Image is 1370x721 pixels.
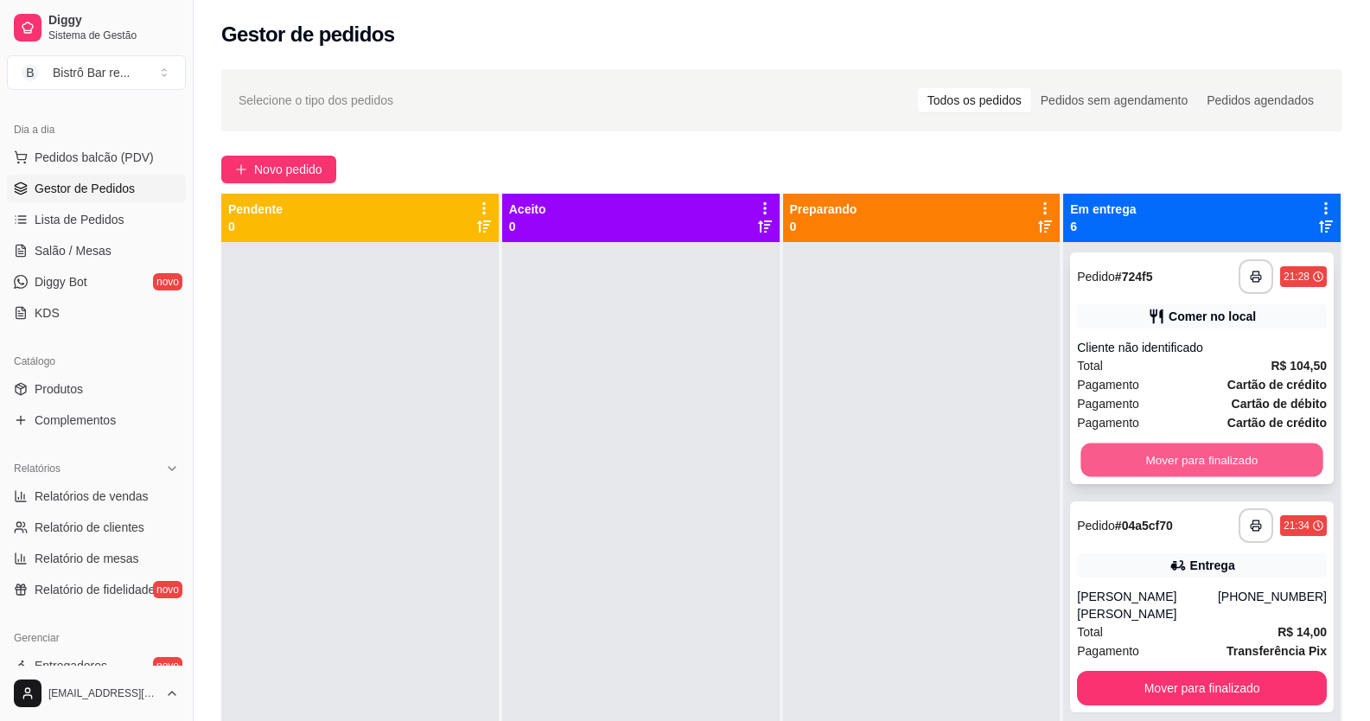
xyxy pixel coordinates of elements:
[1077,270,1115,284] span: Pedido
[7,348,186,375] div: Catálogo
[7,175,186,202] a: Gestor de Pedidos
[7,673,186,714] button: [EMAIL_ADDRESS][DOMAIN_NAME]
[1218,588,1327,622] div: [PHONE_NUMBER]
[1115,270,1153,284] strong: # 724f5
[790,218,857,235] p: 0
[35,380,83,398] span: Produtos
[7,375,186,403] a: Produtos
[1284,519,1309,533] div: 21:34
[228,218,283,235] p: 0
[1115,519,1173,533] strong: # 04a5cf70
[7,299,186,327] a: KDS
[254,160,322,179] span: Novo pedido
[1190,557,1235,574] div: Entrega
[1077,339,1327,356] div: Cliente não identificado
[1169,308,1256,325] div: Comer no local
[1271,359,1327,373] strong: R$ 104,50
[7,206,186,233] a: Lista de Pedidos
[35,180,135,197] span: Gestor de Pedidos
[22,64,39,81] span: B
[35,488,149,505] span: Relatórios de vendas
[1227,378,1327,392] strong: Cartão de crédito
[35,211,124,228] span: Lista de Pedidos
[509,218,546,235] p: 0
[1077,413,1139,432] span: Pagamento
[1284,270,1309,284] div: 21:28
[1070,218,1136,235] p: 6
[1077,588,1218,622] div: [PERSON_NAME] [PERSON_NAME]
[35,273,87,290] span: Diggy Bot
[35,550,139,567] span: Relatório de mesas
[7,144,186,171] button: Pedidos balcão (PDV)
[35,581,155,598] span: Relatório de fidelidade
[790,201,857,218] p: Preparando
[509,201,546,218] p: Aceito
[1077,356,1103,375] span: Total
[1081,443,1323,477] button: Mover para finalizado
[1278,625,1327,639] strong: R$ 14,00
[221,156,336,183] button: Novo pedido
[1232,397,1327,411] strong: Cartão de débito
[1077,394,1139,413] span: Pagamento
[1070,201,1136,218] p: Em entrega
[1031,88,1197,112] div: Pedidos sem agendamento
[7,624,186,652] div: Gerenciar
[48,686,158,700] span: [EMAIL_ADDRESS][DOMAIN_NAME]
[221,21,395,48] h2: Gestor de pedidos
[7,514,186,541] a: Relatório de clientes
[235,163,247,175] span: plus
[35,242,112,259] span: Salão / Mesas
[7,237,186,265] a: Salão / Mesas
[239,91,393,110] span: Selecione o tipo dos pedidos
[35,519,144,536] span: Relatório de clientes
[1077,519,1115,533] span: Pedido
[7,576,186,603] a: Relatório de fidelidadenovo
[7,545,186,572] a: Relatório de mesas
[1077,622,1103,641] span: Total
[1227,644,1327,658] strong: Transferência Pix
[1227,416,1327,430] strong: Cartão de crédito
[35,412,116,429] span: Complementos
[1077,641,1139,660] span: Pagamento
[35,657,107,674] span: Entregadores
[7,652,186,680] a: Entregadoresnovo
[14,462,61,475] span: Relatórios
[918,88,1031,112] div: Todos os pedidos
[35,304,60,322] span: KDS
[7,7,186,48] a: DiggySistema de Gestão
[228,201,283,218] p: Pendente
[7,268,186,296] a: Diggy Botnovo
[1077,375,1139,394] span: Pagamento
[48,13,179,29] span: Diggy
[1077,671,1327,705] button: Mover para finalizado
[1197,88,1323,112] div: Pedidos agendados
[53,64,130,81] div: Bistrô Bar re ...
[7,116,186,144] div: Dia a dia
[7,55,186,90] button: Select a team
[7,406,186,434] a: Complementos
[48,29,179,42] span: Sistema de Gestão
[35,149,154,166] span: Pedidos balcão (PDV)
[7,482,186,510] a: Relatórios de vendas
